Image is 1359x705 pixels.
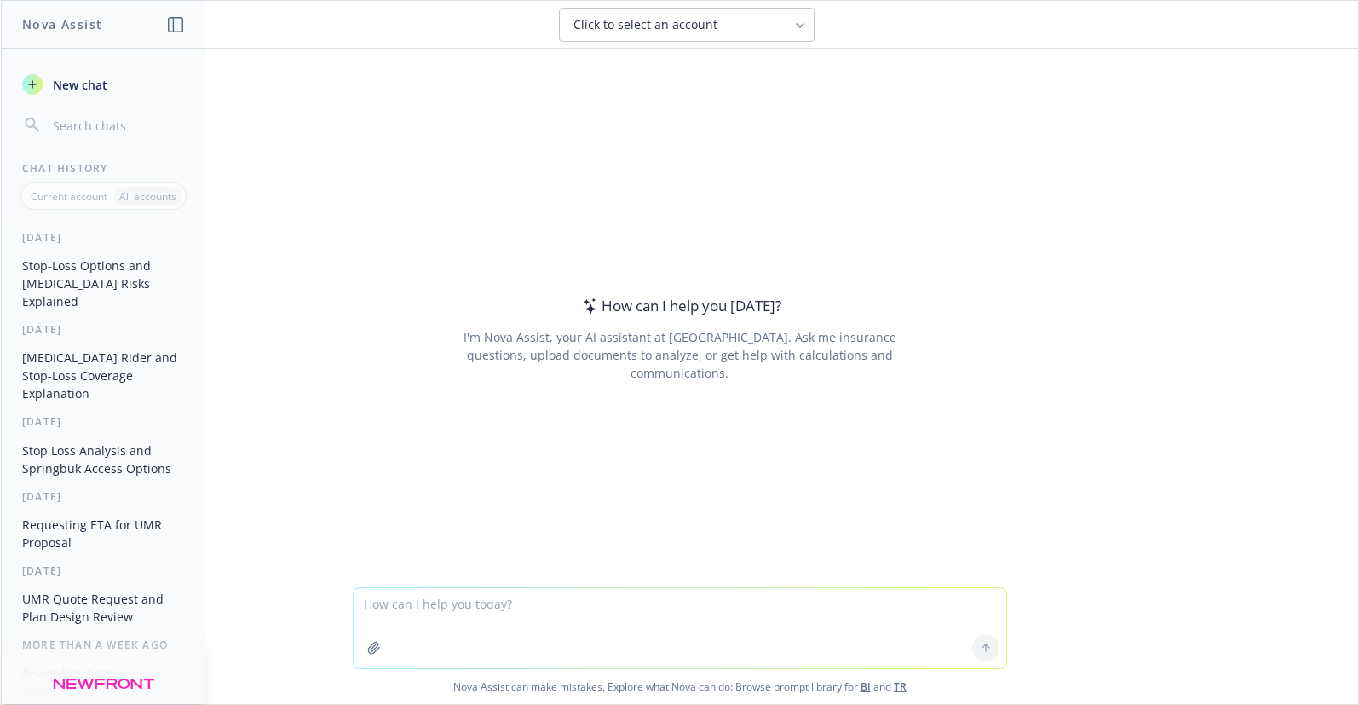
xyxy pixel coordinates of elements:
button: Requesting ETA for UMR Proposal [15,511,192,557]
button: [MEDICAL_DATA] Rider and Stop-Loss Coverage Explanation [15,344,192,407]
p: Current account [31,189,107,204]
button: New chat [15,69,192,100]
input: Search chats [49,113,185,137]
h1: Nova Assist [22,15,102,33]
span: Click to select an account [573,16,717,33]
a: TR [894,679,907,694]
button: Rewording Access Walkthrough Request [15,659,192,705]
div: [DATE] [2,230,205,245]
button: UMR Quote Request and Plan Design Review [15,585,192,631]
div: [DATE] [2,489,205,504]
span: New chat [49,76,107,94]
div: How can I help you [DATE]? [578,295,781,317]
div: [DATE] [2,322,205,337]
a: BI [861,679,871,694]
div: Chat History [2,161,205,176]
button: Stop-Loss Options and [MEDICAL_DATA] Risks Explained [15,251,192,315]
div: [DATE] [2,563,205,578]
button: Click to select an account [559,8,815,42]
span: Nova Assist can make mistakes. Explore what Nova can do: Browse prompt library for and [8,669,1351,704]
p: All accounts [119,189,176,204]
div: [DATE] [2,414,205,429]
button: Stop Loss Analysis and Springbuk Access Options [15,436,192,483]
div: More than a week ago [2,638,205,652]
div: I'm Nova Assist, your AI assistant at [GEOGRAPHIC_DATA]. Ask me insurance questions, upload docum... [440,328,919,382]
